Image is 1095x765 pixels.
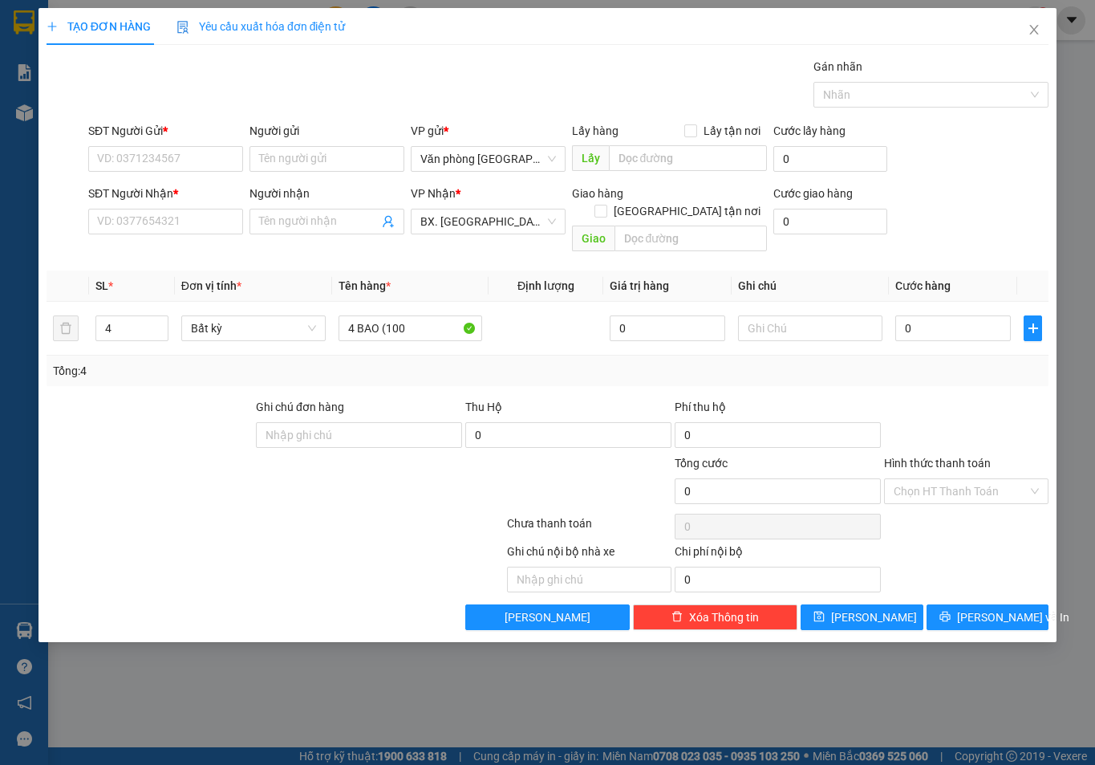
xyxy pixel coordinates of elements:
input: 0 [610,315,725,341]
span: [PERSON_NAME] [831,608,917,626]
span: Định lượng [517,279,574,292]
div: Chi phí nội bộ [675,543,881,567]
span: Yêu cầu xuất hóa đơn điện tử [176,20,346,33]
span: Giao [572,226,614,251]
label: Ghi chú đơn hàng [256,401,344,413]
div: Tổng: 4 [53,362,424,380]
div: Người gửi [249,122,404,140]
input: VD: Bàn, Ghế [339,315,483,341]
b: An Anh Limousine [20,104,88,179]
input: Ghi Chú [738,315,882,341]
button: delete [53,315,79,341]
input: Cước giao hàng [773,209,888,234]
label: Hình thức thanh toán [884,457,991,470]
span: Văn phòng Tân Phú [420,147,556,171]
span: Đơn vị tính [181,279,241,292]
input: Nhập ghi chú [507,567,671,592]
span: plus [47,21,58,32]
label: Cước lấy hàng [773,124,846,137]
span: Giao hàng [572,187,623,200]
span: [GEOGRAPHIC_DATA] tận nơi [607,202,767,220]
label: Cước giao hàng [773,187,853,200]
span: Cước hàng [895,279,951,292]
span: Lấy [572,145,609,171]
div: Ghi chú nội bộ nhà xe [507,543,671,567]
input: Dọc đường [614,226,767,251]
span: VP Nhận [411,187,456,200]
button: printer[PERSON_NAME] và In [927,604,1049,630]
span: Giá trị hàng [610,279,669,292]
span: Xóa Thông tin [689,608,759,626]
img: icon [176,21,189,34]
b: Biên nhận gởi hàng hóa [103,23,154,154]
div: VP gửi [411,122,566,140]
span: Tổng cước [675,457,728,470]
div: Chưa thanh toán [505,515,673,543]
div: SĐT Người Nhận [88,185,243,202]
span: user-add [382,215,395,228]
span: TẠO ĐƠN HÀNG [47,20,151,33]
span: close [1028,23,1040,36]
span: save [813,611,825,624]
span: printer [939,611,951,624]
input: Ghi chú đơn hàng [256,422,462,448]
label: Gán nhãn [813,60,862,73]
input: Dọc đường [609,145,767,171]
input: Cước lấy hàng [773,146,888,172]
button: save[PERSON_NAME] [801,604,923,630]
button: deleteXóa Thông tin [633,604,797,630]
div: Người nhận [249,185,404,202]
span: plus [1024,322,1041,335]
span: delete [671,611,683,624]
button: [PERSON_NAME] [465,604,630,630]
th: Ghi chú [732,271,889,302]
span: BX. Ninh Sơn [420,210,556,234]
span: Thu Hộ [465,401,502,413]
span: Bất kỳ [191,316,316,340]
div: Phí thu hộ [675,398,881,422]
span: [PERSON_NAME] và In [957,608,1069,626]
span: Lấy hàng [572,124,618,137]
button: Close [1012,8,1056,53]
span: Lấy tận nơi [697,122,767,140]
span: [PERSON_NAME] [505,608,590,626]
span: SL [95,279,108,292]
span: Tên hàng [339,279,391,292]
button: plus [1024,315,1042,341]
div: SĐT Người Gửi [88,122,243,140]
